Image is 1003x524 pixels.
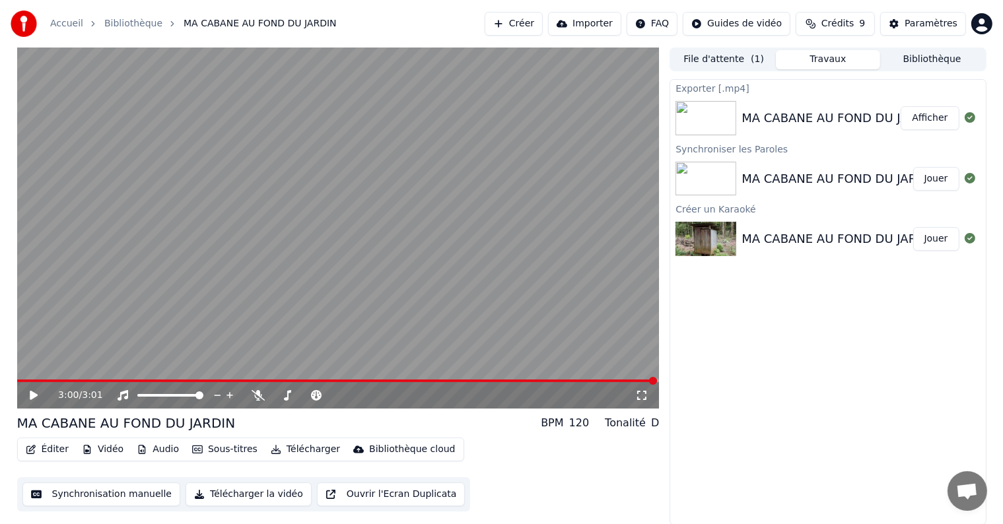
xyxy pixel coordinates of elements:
[11,11,37,37] img: youka
[265,440,345,459] button: Télécharger
[880,12,966,36] button: Paramètres
[627,12,677,36] button: FAQ
[670,141,985,156] div: Synchroniser les Paroles
[17,414,236,432] div: MA CABANE AU FOND DU JARDIN
[651,415,659,431] div: D
[104,17,162,30] a: Bibliothèque
[605,415,646,431] div: Tonalité
[541,415,563,431] div: BPM
[670,201,985,216] div: Créer un Karaoké
[776,50,880,69] button: Travaux
[58,389,90,402] div: /
[672,50,776,69] button: File d'attente
[186,482,312,506] button: Télécharger la vidéo
[569,415,590,431] div: 120
[184,17,337,30] span: MA CABANE AU FOND DU JARDIN
[131,440,184,459] button: Audio
[82,389,102,402] span: 3:01
[50,17,337,30] nav: breadcrumb
[913,167,959,191] button: Jouer
[20,440,74,459] button: Éditer
[913,227,959,251] button: Jouer
[742,230,938,248] div: MA CABANE AU FOND DU JARDIN
[901,106,959,130] button: Afficher
[905,17,957,30] div: Paramètres
[50,17,83,30] a: Accueil
[796,12,875,36] button: Crédits9
[485,12,543,36] button: Créer
[948,471,987,511] a: Ouvrir le chat
[548,12,621,36] button: Importer
[821,17,854,30] span: Crédits
[683,12,790,36] button: Guides de vidéo
[22,482,181,506] button: Synchronisation manuelle
[742,170,938,188] div: MA CABANE AU FOND DU JARDIN
[742,109,938,127] div: MA CABANE AU FOND DU JARDIN
[670,80,985,96] div: Exporter [.mp4]
[369,443,455,456] div: Bibliothèque cloud
[859,17,865,30] span: 9
[880,50,985,69] button: Bibliothèque
[77,440,129,459] button: Vidéo
[58,389,79,402] span: 3:00
[751,53,764,66] span: ( 1 )
[187,440,263,459] button: Sous-titres
[317,482,466,506] button: Ouvrir l'Ecran Duplicata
